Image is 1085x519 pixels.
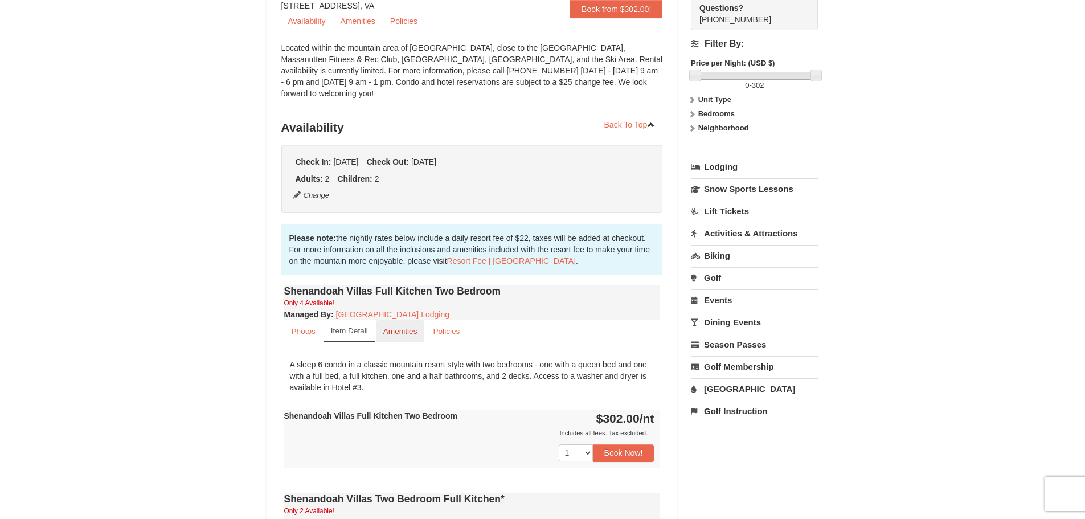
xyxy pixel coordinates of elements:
a: Snow Sports Lessons [691,178,818,199]
a: [GEOGRAPHIC_DATA] Lodging [336,310,449,319]
strong: Check In: [296,157,331,166]
small: Amenities [383,327,417,336]
span: Managed By [284,310,331,319]
a: Amenities [376,320,425,342]
a: Back To Top [597,116,663,133]
a: Activities & Attractions [691,223,818,244]
small: Photos [292,327,316,336]
span: 2 [375,174,379,183]
span: [PHONE_NUMBER] [699,2,797,24]
a: Season Passes [691,334,818,355]
strong: $302.00 [596,412,654,425]
small: Only 4 Available! [284,299,334,307]
span: [DATE] [333,157,358,166]
strong: Shenandoah Villas Full Kitchen Two Bedroom [284,411,457,420]
div: Includes all fees. Tax excluded. [284,427,654,439]
strong: Check Out: [366,157,409,166]
div: A sleep 6 condo in a classic mountain resort style with two bedrooms - one with a queen bed and o... [284,353,660,399]
span: 0 [745,81,749,89]
span: 302 [752,81,764,89]
h4: Filter By: [691,39,818,49]
a: Dining Events [691,312,818,333]
strong: Neighborhood [698,124,749,132]
h4: Shenandoah Villas Two Bedroom Full Kitchen* [284,493,660,505]
small: Only 2 Available! [284,507,334,515]
h4: Shenandoah Villas Full Kitchen Two Bedroom [284,285,660,297]
a: Resort Fee | [GEOGRAPHIC_DATA] [447,256,576,265]
h3: Availability [281,116,663,139]
a: Golf Membership [691,356,818,377]
a: Golf Instruction [691,401,818,422]
a: Events [691,289,818,310]
a: Policies [425,320,467,342]
a: Policies [383,13,424,30]
a: Lift Tickets [691,201,818,222]
small: Policies [433,327,460,336]
strong: Children: [337,174,372,183]
small: Item Detail [331,326,368,335]
a: Lodging [691,157,818,177]
span: /nt [640,412,654,425]
div: Located within the mountain area of [GEOGRAPHIC_DATA], close to the [GEOGRAPHIC_DATA], Massanutte... [281,42,663,111]
strong: Price per Night: (USD $) [691,59,775,67]
a: Amenities [333,13,382,30]
strong: Adults: [296,174,323,183]
button: Change [293,189,330,202]
div: the nightly rates below include a daily resort fee of $22, taxes will be added at checkout. For m... [281,224,663,275]
strong: Please note: [289,234,336,243]
a: Item Detail [324,320,375,342]
span: 2 [325,174,330,183]
a: [GEOGRAPHIC_DATA] [691,378,818,399]
strong: Bedrooms [698,109,735,118]
a: Golf [691,267,818,288]
a: Photos [284,320,323,342]
strong: Unit Type [698,95,731,104]
strong: Questions? [699,3,743,13]
span: [DATE] [411,157,436,166]
a: Biking [691,245,818,266]
strong: : [284,310,334,319]
button: Book Now! [593,444,654,461]
label: - [691,80,818,91]
a: Availability [281,13,333,30]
